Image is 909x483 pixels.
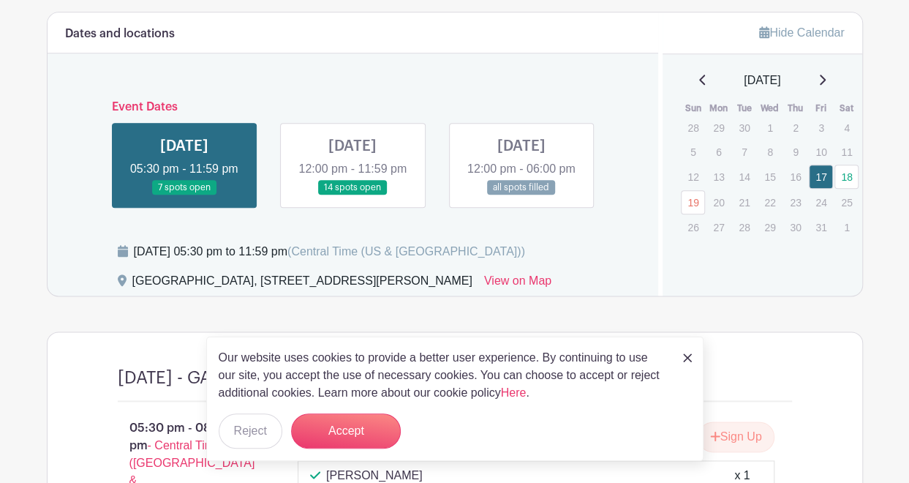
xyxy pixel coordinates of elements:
[809,141,833,163] p: 10
[834,216,859,239] p: 1
[834,191,859,214] p: 25
[809,165,833,189] a: 17
[759,26,844,39] a: Hide Calendar
[706,116,731,139] p: 29
[100,100,606,114] h6: Event Dates
[681,165,705,188] p: 12
[681,141,705,163] p: 5
[783,216,807,239] p: 30
[809,116,833,139] p: 3
[501,386,527,399] a: Here
[706,141,731,163] p: 6
[744,72,780,89] span: [DATE]
[706,191,731,214] p: 20
[783,116,807,139] p: 2
[287,245,525,258] span: (Central Time (US & [GEOGRAPHIC_DATA]))
[732,165,756,188] p: 14
[808,101,834,116] th: Fri
[132,272,472,296] div: [GEOGRAPHIC_DATA], [STREET_ADDRESS][PERSON_NAME]
[65,27,175,41] h6: Dates and locations
[731,101,757,116] th: Tue
[134,243,525,261] div: [DATE] 05:30 pm to 11:59 pm
[758,116,782,139] p: 1
[706,165,731,188] p: 13
[219,413,282,449] button: Reject
[484,272,551,296] a: View on Map
[732,191,756,214] p: 21
[732,216,756,239] p: 28
[758,165,782,188] p: 15
[732,141,756,163] p: 7
[834,165,859,189] a: 18
[809,191,833,214] p: 24
[758,191,782,214] p: 22
[680,101,706,116] th: Sun
[681,190,705,214] a: 19
[706,216,731,239] p: 27
[783,141,807,163] p: 9
[782,101,808,116] th: Thu
[698,422,774,452] button: Sign Up
[809,216,833,239] p: 31
[834,141,859,163] p: 11
[681,116,705,139] p: 28
[834,116,859,139] p: 4
[681,216,705,239] p: 26
[783,191,807,214] p: 23
[758,216,782,239] p: 29
[834,101,859,116] th: Sat
[758,141,782,163] p: 8
[783,165,807,188] p: 16
[219,349,668,402] p: Our website uses cookies to provide a better user experience. By continuing to use our site, you ...
[732,116,756,139] p: 30
[757,101,782,116] th: Wed
[706,101,731,116] th: Mon
[683,353,692,362] img: close_button-5f87c8562297e5c2d7936805f587ecaba9071eb48480494691a3f1689db116b3.svg
[118,367,342,389] h4: [DATE] - GATES (Admission)
[291,413,401,449] button: Accept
